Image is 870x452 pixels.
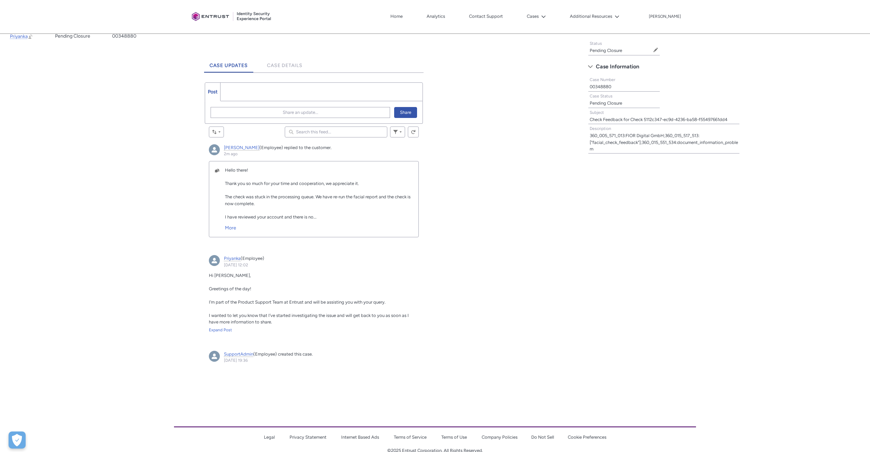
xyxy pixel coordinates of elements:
span: Subject [590,110,604,115]
span: Case Information [596,62,639,72]
lightning-formatted-text: Pending Closure [590,101,622,106]
span: Case Status [590,94,613,98]
button: User Profile daniel [648,13,681,19]
article: Priyanka, 27 September 2025 at 12:02 [205,251,423,343]
lightning-formatted-text: Check Feedback for Check 5112c347-ec9d-4236-ba58-f55497661dd4 [590,117,727,122]
a: Terms of Use [441,435,467,440]
a: 2m ago [224,151,238,156]
span: I’m part of the Product Support Team at Entrust and will be assisting you with your query. [209,300,386,305]
span: Share [400,107,411,118]
a: Do Not Sell [531,435,554,440]
a: Case Details [262,54,308,72]
a: Priyanka [224,256,241,261]
article: Gurpreet, 2m ago [205,140,423,247]
span: Case Number [590,77,615,82]
iframe: Qualified Messenger [839,421,870,452]
span: Case Details [267,63,303,68]
button: Additional Resources [568,11,621,22]
article: SupportAdmin, 26 September 2025 at 19:36 [205,347,423,388]
span: (Employee) replied to the customer. [259,145,332,150]
p: [PERSON_NAME] [649,14,681,19]
span: Status [590,41,602,46]
a: Terms of Service [394,435,427,440]
button: Case Information [585,61,743,72]
button: Share [394,107,417,118]
span: Post [208,89,217,95]
img: External User - Priyanka (null) [209,255,220,266]
a: [DATE] 12:02 [224,263,248,267]
span: Share an update... [283,107,318,118]
span: Case Updates [210,63,248,68]
div: Cookie Preferences [9,431,26,449]
a: [PERSON_NAME] [224,145,259,150]
a: Post [205,83,220,101]
a: Privacy Statement [290,435,326,440]
button: Edit Status [653,47,658,53]
span: Priyanka [10,34,28,39]
lightning-formatted-text: 00348880 [590,84,611,89]
span: I wanted to let you know that I’ve started investigating the issue and will get back to you as so... [209,313,409,325]
div: SupportAdmin [209,351,220,362]
img: External User - Gurpreet (null) [209,144,220,155]
span: Hi [PERSON_NAME], [209,273,251,278]
lightning-formatted-text: 360_005_571_013:FIOR Digital GmbH;360_015_517_513:["facial_check_feedback"];360_015_551_534:docum... [590,133,738,151]
button: Change Owner [28,34,33,39]
a: Internet Based Ads [341,435,379,440]
lightning-formatted-text: Pending Closure [590,48,622,53]
a: Analytics, opens in new tab [425,11,447,22]
div: Chatter Publisher [205,82,423,124]
a: Expand Post [209,327,418,333]
a: Contact Support [467,11,505,22]
a: More [225,220,413,231]
a: SupportAdmin [224,351,253,357]
span: Greetings of the day! [209,286,251,291]
span: Hello there! Thank you so much for your time and cooperation, we appreciate it. The check was stu... [225,168,411,220]
lightning-formatted-text: Pending Closure [55,33,90,39]
span: (Employee) created this case. [253,351,313,357]
span: (Employee) [241,256,264,261]
img: External User - SupportAdmin (null) [209,351,220,362]
button: Open Preferences [9,431,26,449]
div: Feed [205,124,423,393]
a: Company Policies [482,435,518,440]
a: Legal [264,435,275,440]
a: Cookie Preferences [568,435,606,440]
a: Case Updates [204,54,253,72]
div: Priyanka [209,255,220,266]
a: Home [389,11,404,22]
input: Search this feed... [285,127,387,137]
span: Description [590,126,611,131]
a: [DATE] 19:36 [224,358,248,363]
button: Cases [525,11,548,22]
button: Refresh this feed [408,127,419,137]
lightning-formatted-text: 00348880 [112,33,136,39]
button: Share an update... [211,107,390,118]
div: Gurpreet [209,144,220,155]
